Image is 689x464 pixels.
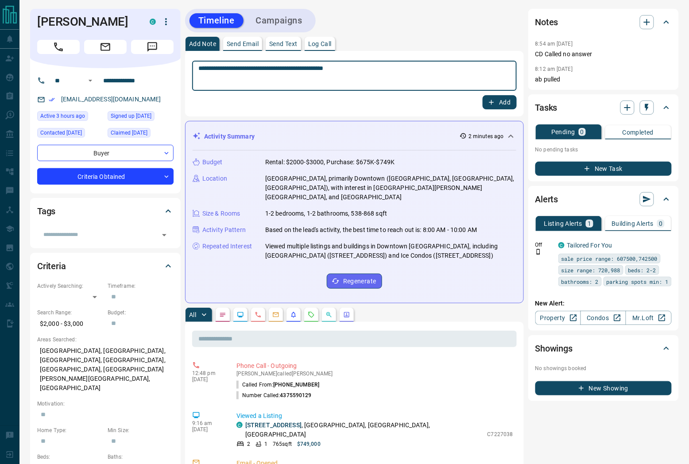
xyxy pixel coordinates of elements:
a: [STREET_ADDRESS] [245,421,302,429]
p: 0 [581,129,584,135]
span: size range: 720,988 [561,266,620,275]
div: Criteria Obtained [37,168,174,185]
p: [GEOGRAPHIC_DATA], primarily Downtown ([GEOGRAPHIC_DATA], [GEOGRAPHIC_DATA], [GEOGRAPHIC_DATA]), ... [265,174,516,202]
p: Budget [202,158,223,167]
p: Beds: [37,453,103,461]
svg: Push Notification Only [535,249,542,255]
svg: Requests [308,311,315,318]
p: Pending [551,129,575,135]
p: Add Note [189,41,216,47]
p: Viewed a Listing [236,411,513,421]
p: Phone Call - Outgoing [236,361,513,371]
p: Min Size: [108,426,174,434]
svg: Agent Actions [343,311,350,318]
a: [EMAIL_ADDRESS][DOMAIN_NAME] [61,96,161,103]
div: Tue Oct 14 2025 [108,128,174,140]
button: New Task [535,162,672,176]
p: [DATE] [192,376,223,383]
p: Completed [623,129,654,135]
p: Budget: [108,309,174,317]
div: Tasks [535,97,672,118]
h2: Notes [535,15,558,29]
p: New Alert: [535,299,672,308]
span: Call [37,40,80,54]
span: [PHONE_NUMBER] [273,382,319,388]
h2: Alerts [535,192,558,206]
div: Alerts [535,189,672,210]
div: Tags [37,201,174,222]
button: New Showing [535,381,672,395]
p: 1-2 bedrooms, 1-2 bathrooms, 538-868 sqft [265,209,387,218]
p: CD Called no answer [535,50,672,59]
p: No pending tasks [535,143,672,156]
div: condos.ca [236,422,243,428]
p: Search Range: [37,309,103,317]
p: Based on the lead's activity, the best time to reach out is: 8:00 AM - 10:00 AM [265,225,477,235]
div: Activity Summary2 minutes ago [193,128,516,145]
p: Activity Summary [204,132,255,141]
p: Actively Searching: [37,282,103,290]
p: 8:12 am [DATE] [535,66,573,72]
p: Size & Rooms [202,209,240,218]
h2: Tasks [535,101,557,115]
div: Criteria [37,255,174,277]
span: Active 3 hours ago [40,112,85,120]
p: Repeated Interest [202,242,252,251]
p: Listing Alerts [544,220,583,227]
span: beds: 2-2 [628,266,656,275]
span: Claimed [DATE] [111,128,147,137]
span: Signed up [DATE] [111,112,151,120]
p: 8:54 am [DATE] [535,41,573,47]
a: Condos [581,311,626,325]
p: [GEOGRAPHIC_DATA], [GEOGRAPHIC_DATA], [GEOGRAPHIC_DATA], [GEOGRAPHIC_DATA], [GEOGRAPHIC_DATA], [G... [37,344,174,395]
div: Buyer [37,145,174,161]
button: Open [85,75,96,86]
p: Off [535,241,553,249]
div: condos.ca [150,19,156,25]
span: sale price range: 607500,742500 [561,254,658,263]
h1: [PERSON_NAME] [37,15,136,29]
button: Campaigns [247,13,311,28]
p: Send Text [269,41,298,47]
span: Message [131,40,174,54]
p: 765 sqft [273,440,292,448]
svg: Opportunities [325,311,333,318]
div: Tue Oct 14 2025 [108,111,174,124]
p: Baths: [108,453,174,461]
svg: Listing Alerts [290,311,297,318]
p: No showings booked [535,364,672,372]
div: Tue Oct 14 2025 [37,128,103,140]
svg: Notes [219,311,226,318]
a: Property [535,311,581,325]
div: Notes [535,12,672,33]
p: Timeframe: [108,282,174,290]
p: , [GEOGRAPHIC_DATA], [GEOGRAPHIC_DATA], [GEOGRAPHIC_DATA] [245,421,483,439]
p: Log Call [308,41,332,47]
p: All [189,312,196,318]
p: Activity Pattern [202,225,246,235]
p: 9:16 am [192,420,223,426]
p: Send Email [227,41,259,47]
p: $2,000 - $3,000 [37,317,103,331]
button: Open [158,229,170,241]
p: 1 [264,440,267,448]
p: Number Called: [236,391,312,399]
a: Mr.Loft [626,311,671,325]
p: 2 [247,440,250,448]
h2: Tags [37,204,55,218]
p: 1 [588,220,591,227]
p: Motivation: [37,400,174,408]
p: C7227038 [488,430,513,438]
span: 4375590129 [280,392,312,398]
span: Email [84,40,127,54]
span: Contacted [DATE] [40,128,82,137]
span: bathrooms: 2 [561,277,599,286]
p: Called From: [236,381,319,389]
p: 12:48 pm [192,370,223,376]
div: Wed Oct 15 2025 [37,111,103,124]
p: Viewed multiple listings and buildings in Downtown [GEOGRAPHIC_DATA], including [GEOGRAPHIC_DATA]... [265,242,516,260]
p: [DATE] [192,426,223,433]
p: Building Alerts [612,220,654,227]
p: Location [202,174,227,183]
p: Areas Searched: [37,336,174,344]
